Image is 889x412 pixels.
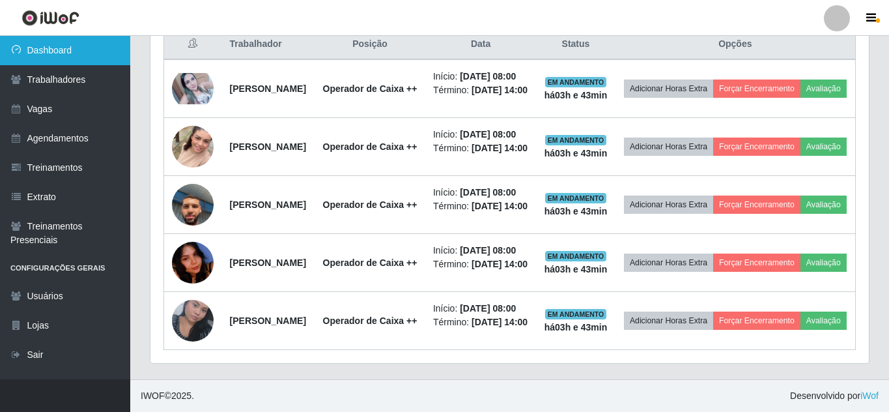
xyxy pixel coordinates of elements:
[460,245,516,256] time: [DATE] 08:00
[545,77,607,87] span: EM ANDAMENTO
[800,80,847,98] button: Avaliação
[472,317,528,327] time: [DATE] 14:00
[545,193,607,203] span: EM ANDAMENTO
[624,312,713,330] button: Adicionar Horas Extra
[545,309,607,319] span: EM ANDAMENTO
[433,257,528,271] li: Término:
[21,10,79,26] img: CoreUI Logo
[172,73,214,104] img: 1668045195868.jpeg
[472,259,528,269] time: [DATE] 14:00
[860,390,879,401] a: iWof
[545,251,607,261] span: EM ANDAMENTO
[544,264,608,274] strong: há 03 h e 43 min
[323,316,417,326] strong: Operador de Caixa ++
[172,284,214,358] img: 1755780179951.jpeg
[323,199,417,210] strong: Operador de Caixa ++
[472,201,528,211] time: [DATE] 14:00
[713,80,800,98] button: Forçar Encerramento
[615,29,856,60] th: Opções
[433,316,528,329] li: Término:
[544,206,608,216] strong: há 03 h e 43 min
[800,138,847,156] button: Avaliação
[172,110,214,184] img: 1753525532646.jpeg
[315,29,425,60] th: Posição
[230,199,306,210] strong: [PERSON_NAME]
[713,196,800,214] button: Forçar Encerramento
[141,389,194,403] span: © 2025 .
[433,83,528,97] li: Término:
[536,29,615,60] th: Status
[323,83,417,94] strong: Operador de Caixa ++
[790,389,879,403] span: Desenvolvido por
[230,141,306,152] strong: [PERSON_NAME]
[800,196,847,214] button: Avaliação
[460,71,516,81] time: [DATE] 08:00
[172,218,214,308] img: 1755826111467.jpeg
[433,302,528,316] li: Início:
[624,254,713,272] button: Adicionar Horas Extra
[433,141,528,155] li: Término:
[433,244,528,257] li: Início:
[713,254,800,272] button: Forçar Encerramento
[425,29,536,60] th: Data
[323,141,417,152] strong: Operador de Caixa ++
[544,148,608,158] strong: há 03 h e 43 min
[460,187,516,198] time: [DATE] 08:00
[433,199,528,213] li: Término:
[433,128,528,141] li: Início:
[544,322,608,332] strong: há 03 h e 43 min
[545,135,607,145] span: EM ANDAMENTO
[433,186,528,199] li: Início:
[230,83,306,94] strong: [PERSON_NAME]
[624,196,713,214] button: Adicionar Horas Extra
[624,80,713,98] button: Adicionar Horas Extra
[713,312,800,330] button: Forçar Encerramento
[230,257,306,268] strong: [PERSON_NAME]
[460,303,516,314] time: [DATE] 08:00
[472,85,528,95] time: [DATE] 14:00
[544,90,608,100] strong: há 03 h e 43 min
[230,316,306,326] strong: [PERSON_NAME]
[222,29,315,60] th: Trabalhador
[323,257,417,268] strong: Operador de Caixa ++
[624,138,713,156] button: Adicionar Horas Extra
[433,70,528,83] li: Início:
[460,129,516,140] time: [DATE] 08:00
[800,254,847,272] button: Avaliação
[141,390,165,401] span: IWOF
[713,138,800,156] button: Forçar Encerramento
[800,312,847,330] button: Avaliação
[172,168,214,242] img: 1752607957253.jpeg
[472,143,528,153] time: [DATE] 14:00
